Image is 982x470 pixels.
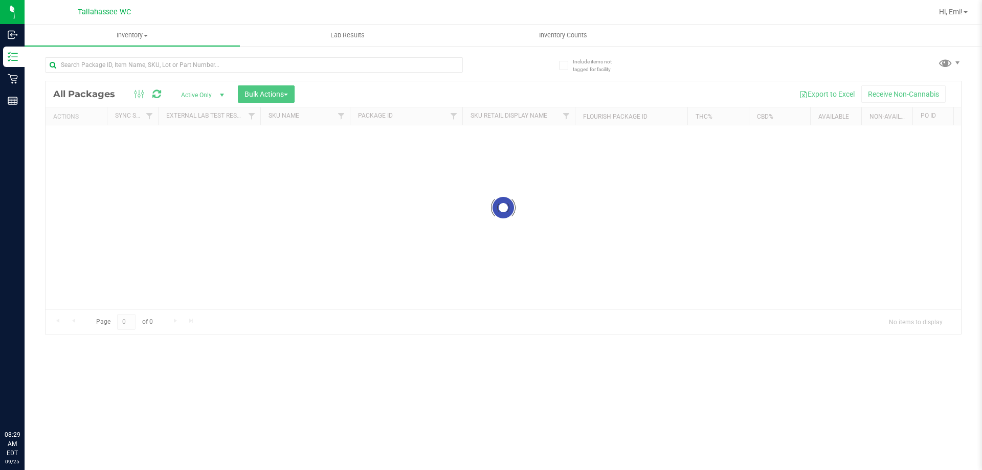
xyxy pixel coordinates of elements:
p: 09/25 [5,458,20,465]
p: 08:29 AM EDT [5,430,20,458]
span: Tallahassee WC [78,8,131,16]
a: Inventory Counts [455,25,671,46]
span: Inventory [25,31,240,40]
inline-svg: Inventory [8,52,18,62]
a: Inventory [25,25,240,46]
inline-svg: Retail [8,74,18,84]
span: Hi, Emi! [939,8,963,16]
input: Search Package ID, Item Name, SKU, Lot or Part Number... [45,57,463,73]
span: Lab Results [317,31,378,40]
inline-svg: Inbound [8,30,18,40]
a: Lab Results [240,25,455,46]
span: Inventory Counts [525,31,601,40]
span: Include items not tagged for facility [573,58,624,73]
inline-svg: Reports [8,96,18,106]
